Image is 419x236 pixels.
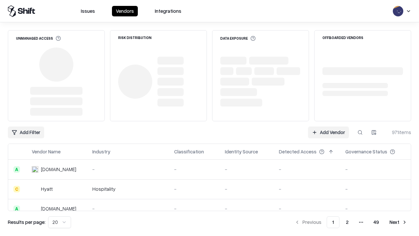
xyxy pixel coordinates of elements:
img: Hyatt [32,186,38,192]
div: Governance Status [345,148,387,155]
div: Industry [92,148,110,155]
div: Offboarded Vendors [322,36,363,39]
div: Classification [174,148,204,155]
button: 2 [341,216,354,228]
div: A [13,206,20,212]
button: Add Filter [8,127,44,138]
div: - [174,166,214,173]
div: [DOMAIN_NAME] [41,166,76,173]
div: - [92,166,164,173]
div: - [345,205,406,212]
div: - [279,166,335,173]
div: Vendor Name [32,148,61,155]
div: C [13,186,20,192]
div: - [279,205,335,212]
p: Results per page: [8,219,46,226]
button: Integrations [151,6,185,16]
div: Hyatt [41,186,53,192]
div: [DOMAIN_NAME] [41,205,76,212]
a: Add Vendor [308,127,349,138]
div: - [174,205,214,212]
div: A [13,166,20,173]
div: Detected Access [279,148,317,155]
div: - [174,186,214,192]
div: - [225,166,268,173]
button: 49 [368,216,384,228]
img: primesec.co.il [32,206,38,212]
div: Hospitality [92,186,164,192]
img: intrado.com [32,166,38,173]
div: Data Exposure [220,36,256,41]
div: 971 items [385,129,411,136]
div: - [225,205,268,212]
div: - [279,186,335,192]
div: - [225,186,268,192]
button: Vendors [112,6,138,16]
div: Risk Distribution [118,36,152,39]
div: Unmanaged Access [16,36,61,41]
div: Identity Source [225,148,258,155]
button: Next [386,216,411,228]
div: - [92,205,164,212]
button: Issues [77,6,99,16]
button: 1 [327,216,339,228]
nav: pagination [291,216,411,228]
div: - [345,186,406,192]
div: - [345,166,406,173]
